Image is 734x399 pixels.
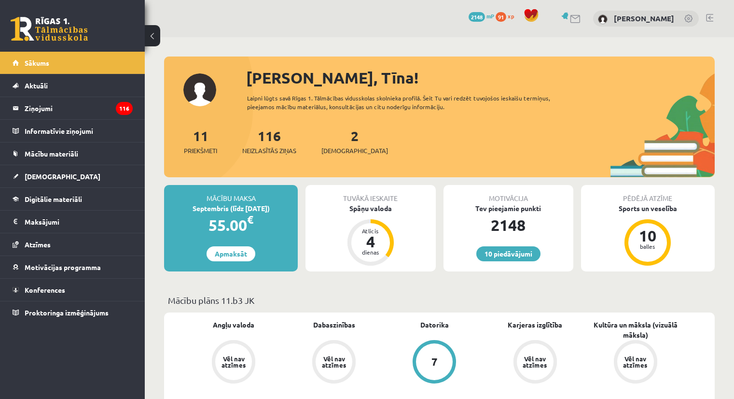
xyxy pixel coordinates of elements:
span: Atzīmes [25,240,51,249]
p: Mācību plāns 11.b3 JK [168,294,711,307]
a: [PERSON_NAME] [614,14,674,23]
legend: Ziņojumi [25,97,133,119]
a: Sports un veselība 10 balles [581,203,715,267]
img: Tīna Treija [598,14,608,24]
legend: Informatīvie ziņojumi [25,120,133,142]
a: 7 [384,340,485,385]
span: Proktoringa izmēģinājums [25,308,109,317]
a: Vēl nav atzīmes [284,340,384,385]
a: [DEMOGRAPHIC_DATA] [13,165,133,187]
span: Konferences [25,285,65,294]
div: 7 [431,356,438,367]
div: Sports un veselība [581,203,715,214]
span: Priekšmeti [184,146,217,156]
span: 2148 [469,12,485,22]
span: Motivācijas programma [25,263,101,271]
a: Sākums [13,52,133,74]
div: Vēl nav atzīmes [320,356,347,368]
a: 10 piedāvājumi [476,246,540,261]
i: 116 [116,102,133,115]
span: [DEMOGRAPHIC_DATA] [321,146,388,156]
a: Kultūra un māksla (vizuālā māksla) [585,320,686,340]
a: Mācību materiāli [13,142,133,165]
a: Konferences [13,279,133,301]
div: Pēdējā atzīme [581,185,715,203]
div: Vēl nav atzīmes [622,356,649,368]
a: Vēl nav atzīmes [183,340,284,385]
span: Digitālie materiāli [25,195,82,203]
legend: Maksājumi [25,211,133,233]
a: Atzīmes [13,233,133,256]
a: Informatīvie ziņojumi [13,120,133,142]
span: € [247,213,253,227]
span: Sākums [25,58,49,67]
div: dienas [356,249,385,255]
div: Motivācija [443,185,573,203]
a: Karjeras izglītība [508,320,562,330]
a: Vēl nav atzīmes [485,340,585,385]
a: 11Priekšmeti [184,127,217,156]
a: Maksājumi [13,211,133,233]
div: balles [633,243,662,249]
span: xp [508,12,514,20]
a: Motivācijas programma [13,256,133,278]
div: Tuvākā ieskaite [305,185,435,203]
span: Neizlasītās ziņas [242,146,296,156]
span: 91 [496,12,506,22]
a: Aktuāli [13,74,133,97]
a: Angļu valoda [213,320,254,330]
div: Spāņu valoda [305,203,435,214]
div: Atlicis [356,228,385,234]
div: Mācību maksa [164,185,298,203]
div: Laipni lūgts savā Rīgas 1. Tālmācības vidusskolas skolnieka profilā. Šeit Tu vari redzēt tuvojošo... [247,94,578,111]
a: Ziņojumi116 [13,97,133,119]
a: 116Neizlasītās ziņas [242,127,296,156]
div: Vēl nav atzīmes [522,356,549,368]
a: Apmaksāt [207,246,255,261]
a: Vēl nav atzīmes [585,340,686,385]
a: 2[DEMOGRAPHIC_DATA] [321,127,388,156]
a: Digitālie materiāli [13,188,133,210]
a: Rīgas 1. Tālmācības vidusskola [11,17,88,41]
div: 10 [633,228,662,243]
div: Vēl nav atzīmes [220,356,247,368]
span: Mācību materiāli [25,149,78,158]
span: Aktuāli [25,81,48,90]
a: Dabaszinības [313,320,355,330]
span: [DEMOGRAPHIC_DATA] [25,172,100,181]
div: Septembris (līdz [DATE]) [164,203,298,214]
span: mP [486,12,494,20]
a: 91 xp [496,12,519,20]
div: 2148 [443,214,573,237]
a: Proktoringa izmēģinājums [13,301,133,324]
a: 2148 mP [469,12,494,20]
a: Spāņu valoda Atlicis 4 dienas [305,203,435,267]
div: [PERSON_NAME], Tīna! [246,66,715,89]
a: Datorika [420,320,449,330]
div: 4 [356,234,385,249]
div: 55.00 [164,214,298,237]
div: Tev pieejamie punkti [443,203,573,214]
